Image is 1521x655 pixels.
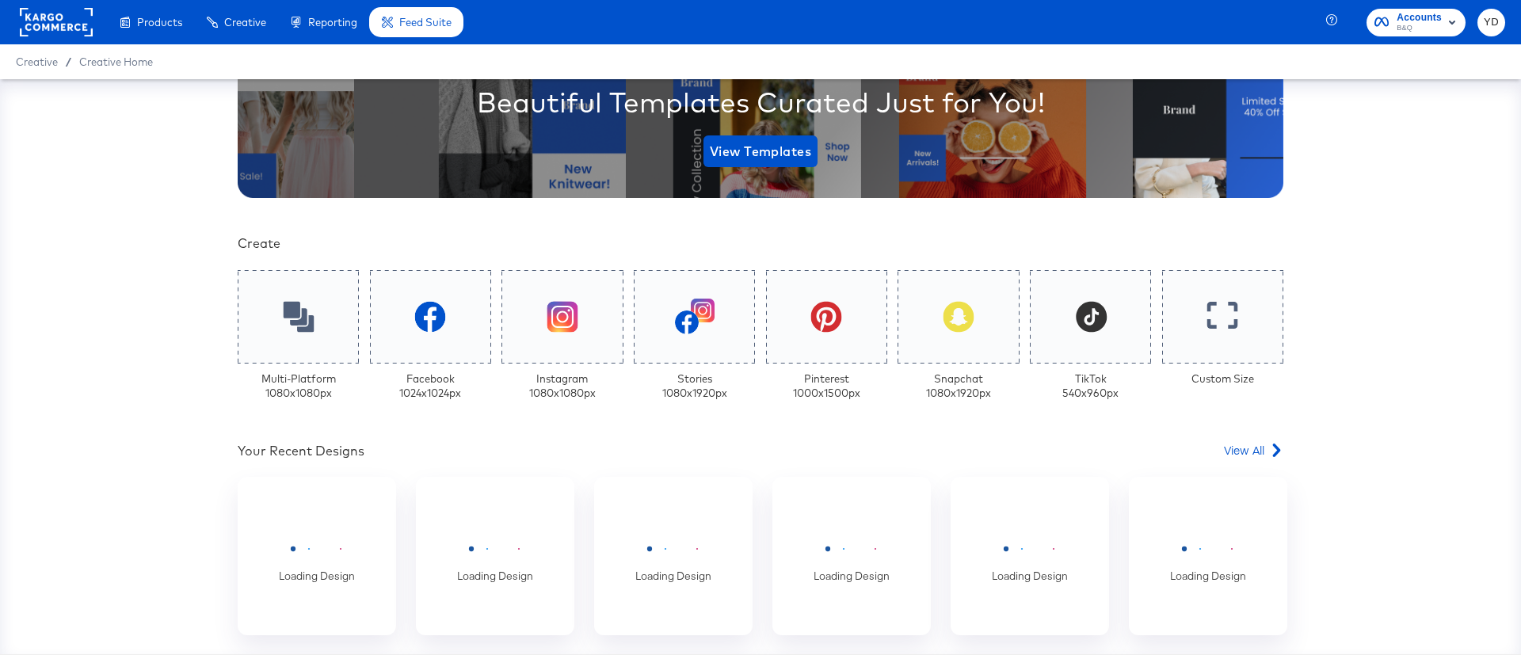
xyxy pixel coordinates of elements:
svg: Horizontal loader [812,529,891,569]
button: AccountsB&Q [1367,9,1466,36]
div: Horizontal loaderLoading Design [1129,477,1287,635]
div: Facebook 1024 x 1024 px [399,371,461,401]
div: Loading Design [456,486,535,626]
div: Horizontal loaderLoading Design [416,477,574,635]
span: Reporting [308,16,357,29]
button: YD [1477,9,1505,36]
span: View All [1224,442,1264,458]
span: Products [137,16,182,29]
div: Snapchat 1080 x 1920 px [926,371,991,401]
div: Horizontal loaderLoading Design [238,477,396,635]
div: Create [238,234,1283,253]
button: View Templates [703,135,818,167]
span: Creative [16,55,58,68]
span: / [58,55,79,68]
div: Horizontal loaderLoading Design [772,477,931,635]
div: Horizontal loaderLoading Design [594,477,753,635]
div: Beautiful Templates Curated Just for You! [477,82,1045,122]
span: Accounts [1397,10,1442,26]
span: View Templates [710,140,811,162]
div: Loading Design [277,486,356,626]
a: View All [1224,442,1283,465]
svg: Horizontal loader [990,529,1069,569]
span: Feed Suite [399,16,452,29]
svg: Horizontal loader [634,529,713,569]
span: YD [1484,13,1499,32]
div: Loading Design [812,486,891,626]
div: Multi-Platform 1080 x 1080 px [261,371,336,401]
div: Loading Design [634,486,713,626]
div: Loading Design [1168,486,1248,626]
svg: Horizontal loader [277,529,356,569]
div: Custom Size [1191,371,1254,387]
div: TikTok 540 x 960 px [1062,371,1119,401]
span: B&Q [1397,22,1442,35]
span: Creative [224,16,266,29]
div: Loading Design [990,486,1069,626]
div: Stories 1080 x 1920 px [662,371,727,401]
svg: Horizontal loader [1168,529,1248,569]
div: Instagram 1080 x 1080 px [529,371,596,401]
div: Horizontal loaderLoading Design [951,477,1109,635]
div: Pinterest 1000 x 1500 px [793,371,860,401]
svg: Horizontal loader [456,529,535,569]
a: Creative Home [79,55,153,68]
div: Your Recent Designs [238,442,364,460]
